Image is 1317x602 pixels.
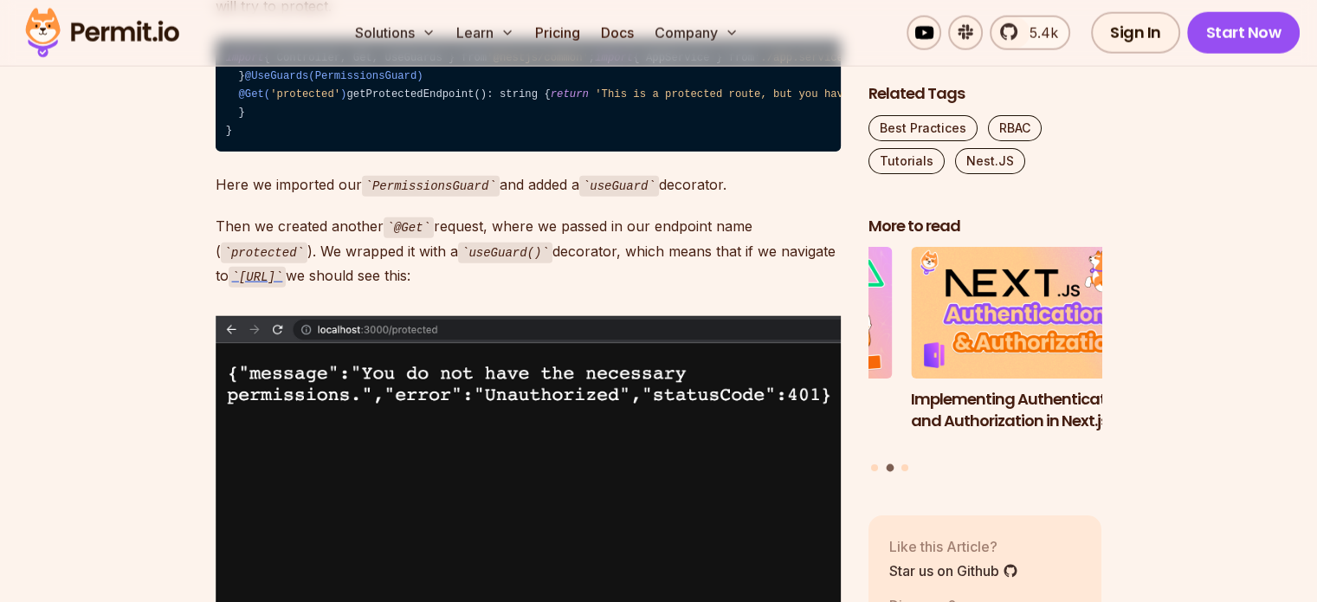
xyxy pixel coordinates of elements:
div: Posts [868,248,1102,475]
span: @Get( ) [238,88,346,100]
span: 'protected' [270,88,340,100]
span: return [551,88,589,100]
button: Go to slide 2 [886,464,894,472]
span: 'This is a protected route, but you have access.' [595,88,907,100]
code: protected [221,243,307,263]
h3: Implementing Multi-Tenant RBAC in Nuxt.js [659,389,893,432]
a: Best Practices [868,115,978,141]
a: Sign In [1091,12,1180,54]
a: Tutorials [868,148,945,174]
span: @UseGuards(PermissionsGuard) [245,70,423,82]
a: Pricing [528,16,587,50]
h2: More to read [868,216,1102,237]
button: Go to slide 1 [871,464,878,471]
code: useGuard() [458,243,552,263]
li: 1 of 3 [659,248,893,454]
code: PermissionsGuard [362,176,500,197]
a: Nest.JS [955,148,1025,174]
a: Docs [594,16,641,50]
span: 5.4k [1019,23,1058,43]
li: 2 of 3 [911,248,1145,454]
img: Implementing Authentication and Authorization in Next.js [911,248,1145,379]
a: Implementing Authentication and Authorization in Next.jsImplementing Authentication and Authoriza... [911,248,1145,454]
button: Company [648,16,746,50]
button: Solutions [348,16,442,50]
a: [URL] [229,267,287,284]
p: Like this Article? [889,536,1018,557]
a: Star us on Github [889,560,1018,581]
img: Permit logo [17,3,187,62]
code: [URL] [229,267,287,288]
code: useGuard [579,176,659,197]
code: @Get [384,217,434,238]
a: Start Now [1187,12,1301,54]
a: RBAC [988,115,1042,141]
p: Then we created another request, where we passed in our endpoint name ( ). We wrapped it with a d... [216,214,841,288]
h3: Implementing Authentication and Authorization in Next.js [911,389,1145,432]
button: Go to slide 3 [901,464,908,471]
a: 5.4k [990,16,1070,50]
h2: Related Tags [868,83,1102,105]
button: Learn [449,16,521,50]
p: Here we imported our and added a decorator. [216,172,841,197]
code: { Controller, Get, UseGuards } from ; { AppService } from ; { PermissionsGuard } from ; export { ... [216,39,841,152]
